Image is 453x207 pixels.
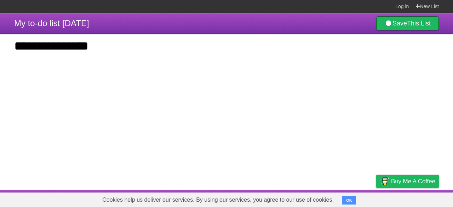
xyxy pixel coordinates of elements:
[342,196,356,205] button: OK
[376,16,439,30] a: SaveThis List
[305,192,334,205] a: Developers
[391,175,435,188] span: Buy me a coffee
[282,192,297,205] a: About
[14,18,89,28] span: My to-do list [DATE]
[380,175,389,187] img: Buy me a coffee
[394,192,439,205] a: Suggest a feature
[407,20,431,27] b: This List
[95,193,341,207] span: Cookies help us deliver our services. By using our services, you agree to our use of cookies.
[343,192,359,205] a: Terms
[367,192,385,205] a: Privacy
[376,175,439,188] a: Buy me a coffee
